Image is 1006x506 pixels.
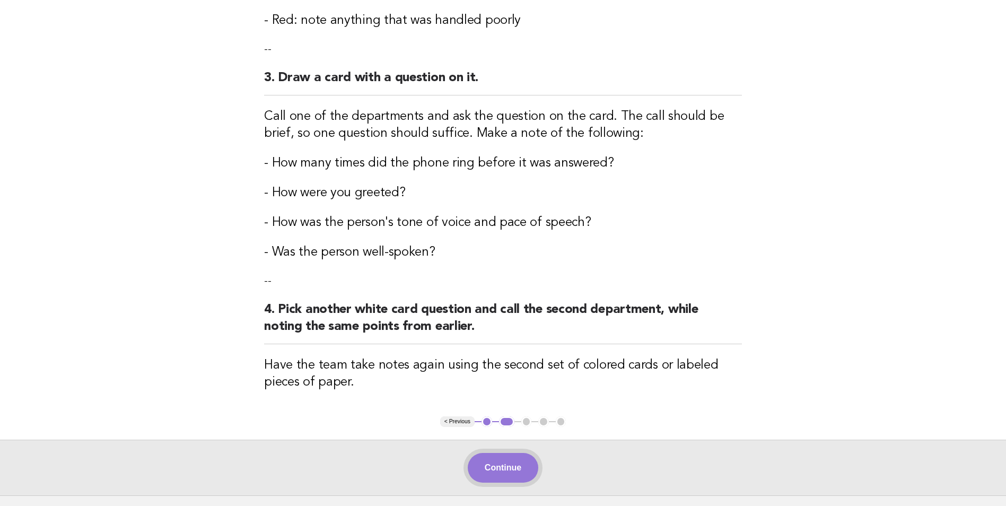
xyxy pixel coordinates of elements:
[468,453,538,483] button: Continue
[264,244,742,261] h3: - Was the person well-spoken?
[264,274,742,289] p: --
[264,357,742,391] h3: Have the team take notes again using the second set of colored cards or labeled pieces of paper.
[482,416,492,427] button: 1
[264,301,742,344] h2: 4. Pick another white card question and call the second department, while noting the same points ...
[264,42,742,57] p: --
[264,155,742,172] h3: - How many times did the phone ring before it was answered?
[499,416,514,427] button: 2
[264,12,742,29] h3: - Red: note anything that was handled poorly
[264,185,742,202] h3: - How were you greeted?
[264,214,742,231] h3: - How was the person's tone of voice and pace of speech?
[264,69,742,95] h2: 3. Draw a card with a question on it.
[264,108,742,142] h3: Call one of the departments and ask the question on the card. The call should be brief, so one qu...
[440,416,475,427] button: < Previous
